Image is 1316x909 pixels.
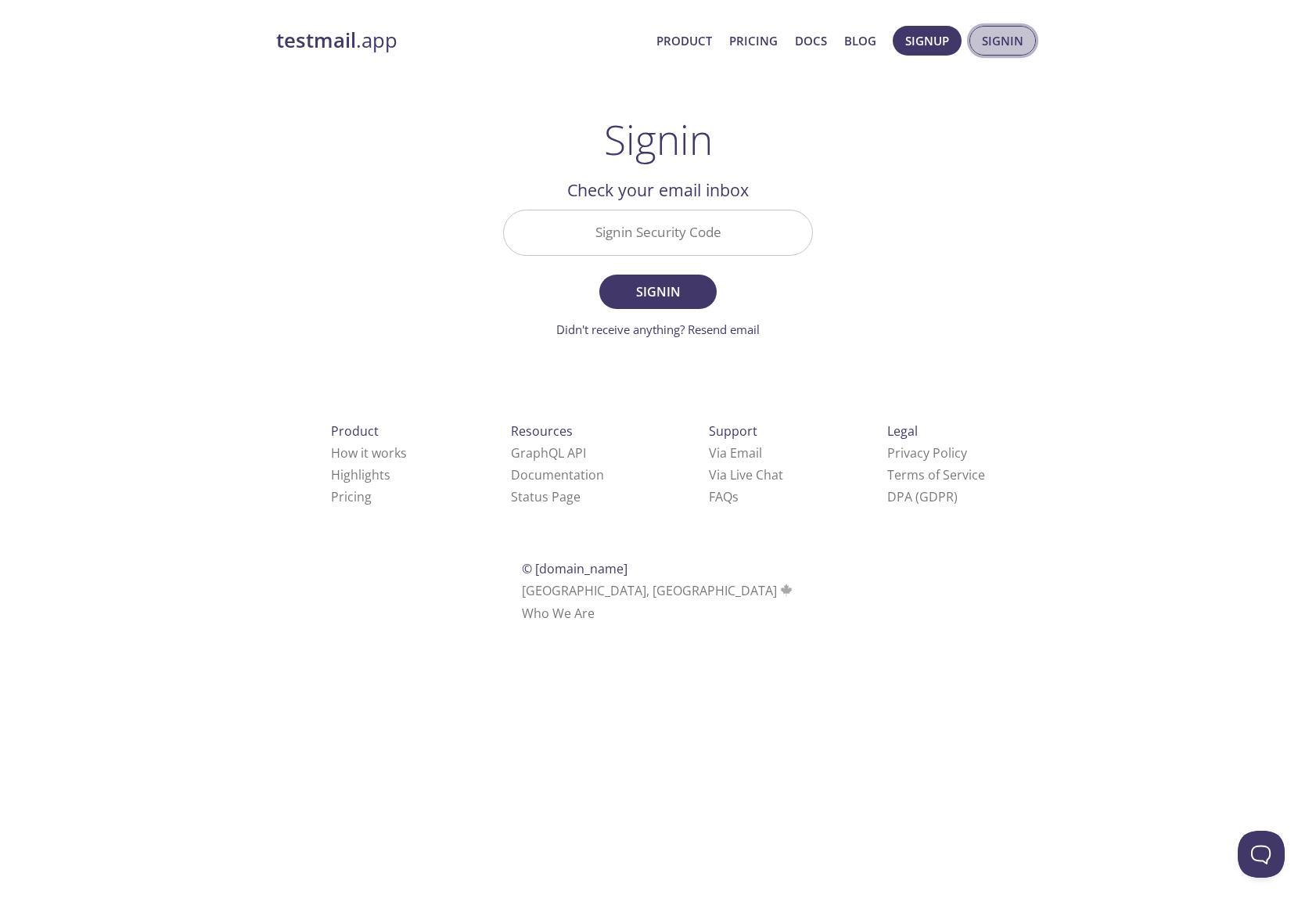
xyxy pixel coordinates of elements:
[503,177,813,203] h2: Check your email inbox
[887,422,918,440] span: Legal
[331,488,372,505] a: Pricing
[604,116,713,163] h1: Signin
[887,466,985,483] a: Terms of Service
[656,31,712,51] a: Product
[795,31,827,51] a: Docs
[709,466,783,483] a: Via Live Chat
[599,275,717,309] button: Signin
[893,26,962,56] button: Signup
[1238,831,1285,878] iframe: Help Scout Beacon - Open
[276,27,644,54] a: testmail.app
[331,466,390,483] a: Highlights
[982,31,1023,51] span: Signin
[887,444,967,462] a: Privacy Policy
[556,322,760,337] a: Didn't receive anything? Resend email
[709,488,739,505] a: FAQ
[511,444,586,462] a: GraphQL API
[709,444,762,462] a: Via Email
[709,422,757,440] span: Support
[522,605,595,622] a: Who We Are
[276,27,356,54] strong: testmail
[844,31,876,51] a: Blog
[511,488,581,505] a: Status Page
[522,560,627,577] span: © [DOMAIN_NAME]
[732,488,739,505] span: s
[969,26,1036,56] button: Signin
[617,281,699,303] span: Signin
[905,31,949,51] span: Signup
[887,488,958,505] a: DPA (GDPR)
[511,466,604,483] a: Documentation
[331,422,379,440] span: Product
[729,31,778,51] a: Pricing
[511,422,573,440] span: Resources
[331,444,407,462] a: How it works
[522,582,795,599] span: [GEOGRAPHIC_DATA], [GEOGRAPHIC_DATA]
